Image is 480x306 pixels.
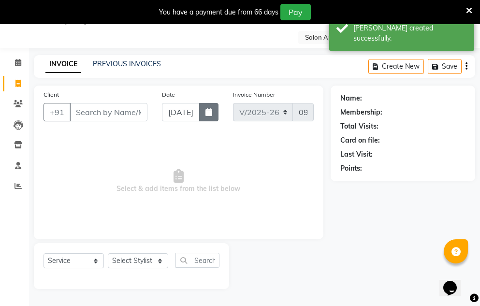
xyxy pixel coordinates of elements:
div: Points: [340,163,362,174]
div: Bill created successfully. [353,23,467,44]
input: Search or Scan [175,253,219,268]
label: Invoice Number [233,90,275,99]
label: Date [162,90,175,99]
button: +91 [44,103,71,121]
iframe: chat widget [439,267,470,296]
a: INVOICE [45,56,81,73]
div: Membership: [340,107,382,117]
div: Card on file: [340,135,380,146]
button: Create New [368,59,424,74]
a: PREVIOUS INVOICES [93,59,161,68]
input: Search by Name/Mobile/Email/Code [70,103,147,121]
button: Pay [280,4,311,20]
div: Total Visits: [340,121,378,131]
div: Last Visit: [340,149,373,160]
div: You have a payment due from 66 days [159,7,278,17]
div: Name: [340,93,362,103]
button: Save [428,59,462,74]
label: Client [44,90,59,99]
span: Select & add items from the list below [44,133,314,230]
